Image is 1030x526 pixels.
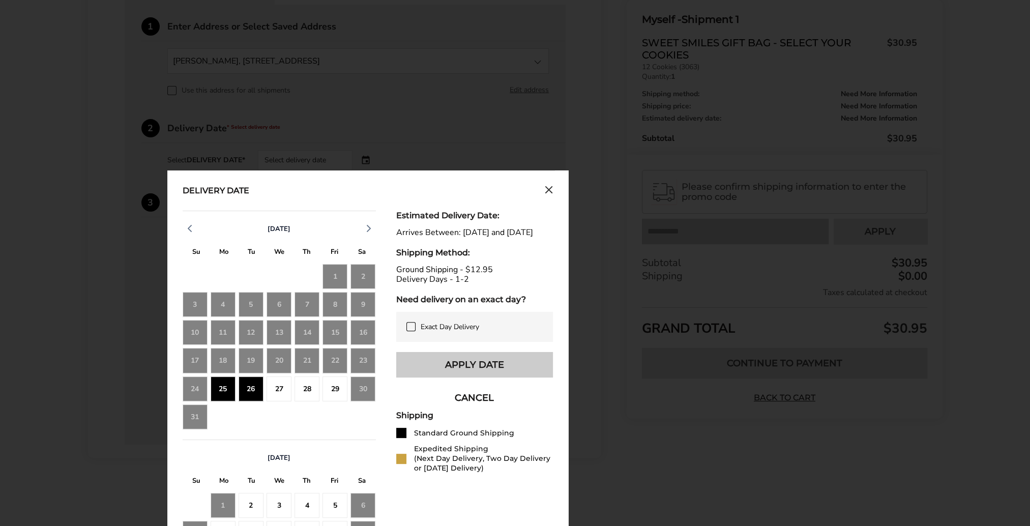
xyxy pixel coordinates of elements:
button: Close calendar [545,186,553,197]
div: Expedited Shipping (Next Day Delivery, Two Day Delivery or [DATE] Delivery) [414,444,553,473]
div: Standard Ground Shipping [414,428,514,438]
div: Delivery Date [183,186,249,197]
div: F [320,474,348,490]
div: Estimated Delivery Date: [396,211,553,220]
span: [DATE] [268,224,290,233]
div: W [265,245,292,261]
button: Apply Date [396,352,553,377]
div: M [210,474,238,490]
button: CANCEL [396,385,553,411]
div: Shipping Method: [396,248,553,257]
div: W [265,474,292,490]
div: Shipping [396,411,553,420]
div: T [238,245,265,261]
div: Arrives Between: [DATE] and [DATE] [396,228,553,238]
div: Ground Shipping - $12.95 Delivery Days - 1-2 [396,265,553,284]
span: Exact Day Delivery [421,322,479,332]
div: S [348,245,375,261]
div: S [183,245,210,261]
div: T [293,245,320,261]
span: [DATE] [268,453,290,462]
div: M [210,245,238,261]
div: F [320,245,348,261]
div: T [293,474,320,490]
button: [DATE] [263,453,295,462]
div: S [348,474,375,490]
div: T [238,474,265,490]
div: S [183,474,210,490]
div: Need delivery on an exact day? [396,295,553,304]
button: [DATE] [263,224,295,233]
